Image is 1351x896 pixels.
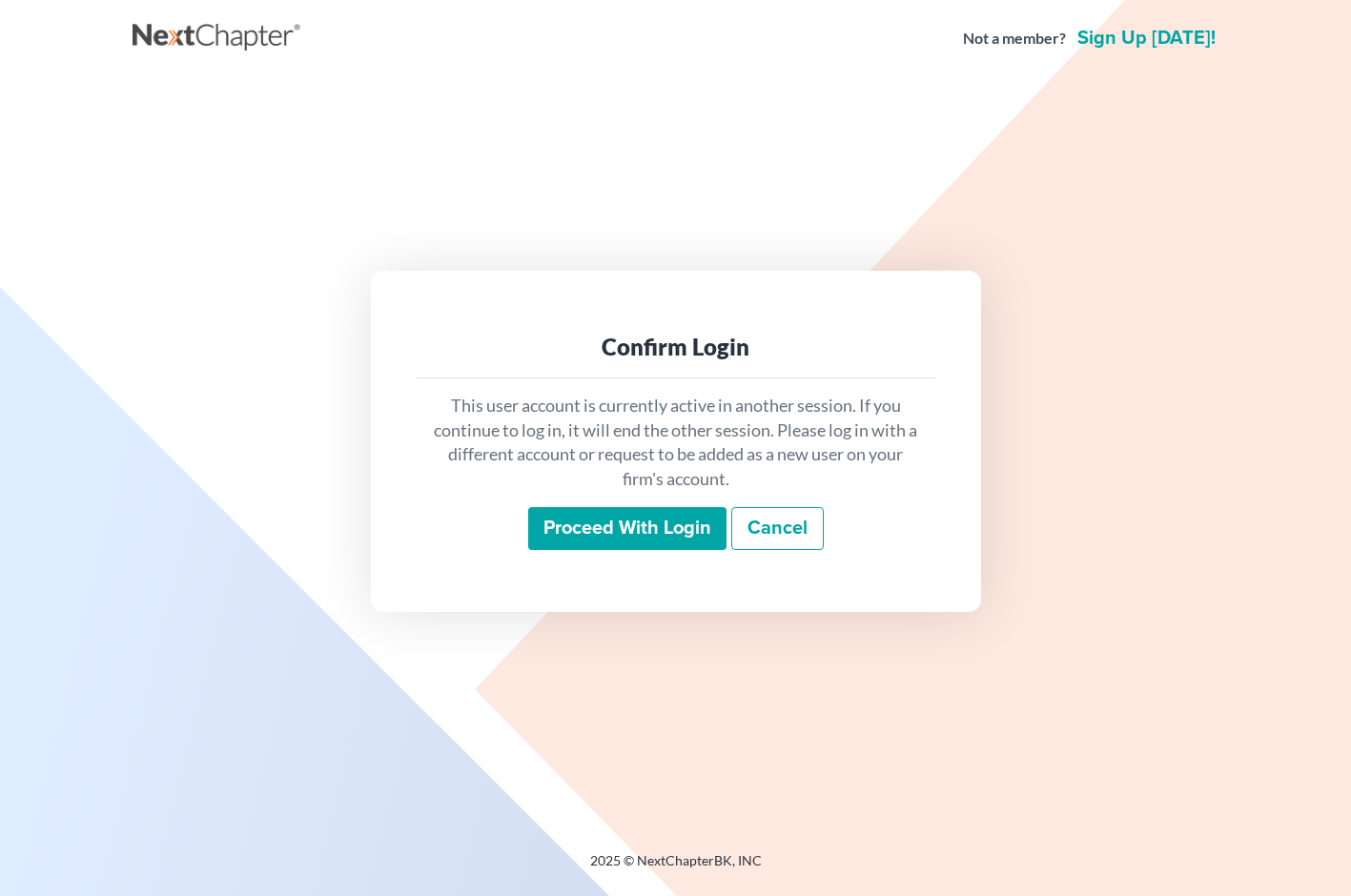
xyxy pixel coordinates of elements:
[432,394,920,492] p: This user account is currently active in another session. If you continue to log in, it will end ...
[528,507,727,551] input: Proceed with login
[432,332,920,362] div: Confirm Login
[1074,29,1219,48] a: Sign up [DATE]!
[963,28,1066,50] strong: Not a member?
[731,507,824,551] a: Cancel
[133,851,1219,886] div: 2025 © NextChapterBK, INC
